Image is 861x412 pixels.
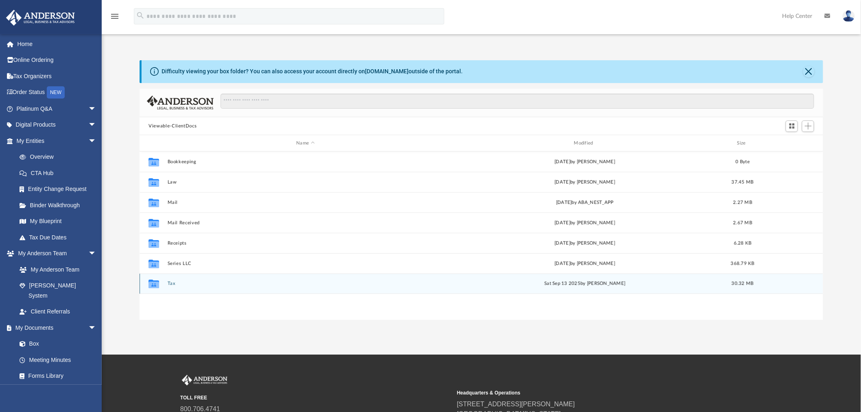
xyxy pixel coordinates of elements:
span: 37.45 MB [732,180,754,184]
span: arrow_drop_down [88,320,105,336]
i: menu [110,11,120,21]
a: My Entitiesarrow_drop_down [6,133,109,149]
a: Tax Organizers [6,68,109,84]
button: Mail Received [168,220,444,226]
img: Anderson Advisors Platinum Portal [180,375,229,386]
button: Series LLC [168,261,444,266]
div: grid [140,151,823,320]
div: by [PERSON_NAME] [447,179,723,186]
div: Size [727,140,759,147]
img: Anderson Advisors Platinum Portal [4,10,77,26]
a: Binder Walkthrough [11,197,109,213]
a: Box [11,336,101,352]
a: Overview [11,149,109,165]
span: 2.27 MB [733,200,752,205]
a: My Documentsarrow_drop_down [6,320,105,336]
button: Mail [168,200,444,205]
div: [DATE] by [PERSON_NAME] [447,260,723,267]
span: arrow_drop_down [88,133,105,149]
div: [DATE] by [PERSON_NAME] [447,240,723,247]
a: CTA Hub [11,165,109,181]
a: Online Ordering [6,52,109,68]
button: Law [168,180,444,185]
div: NEW [47,86,65,99]
img: User Pic [843,10,855,22]
a: Order StatusNEW [6,84,109,101]
a: My Blueprint [11,213,105,230]
div: Difficulty viewing your box folder? You can also access your account directly on outside of the p... [162,67,463,76]
a: Entity Change Request [11,181,109,197]
span: arrow_drop_down [88,117,105,134]
div: [DATE] by ABA_NEST_APP [447,199,723,206]
a: My Anderson Team [11,261,101,278]
button: Add [802,121,814,132]
a: Meeting Minutes [11,352,105,368]
div: [DATE] by [PERSON_NAME] [447,158,723,166]
div: [DATE] by [PERSON_NAME] [447,219,723,227]
button: Receipts [168,241,444,246]
small: TOLL FREE [180,394,451,401]
a: Tax Due Dates [11,229,109,245]
span: 368.79 KB [731,261,755,266]
div: Name [167,140,444,147]
span: 6.28 KB [734,241,752,245]
span: arrow_drop_down [88,245,105,262]
span: [DATE] [555,180,571,184]
a: Client Referrals [11,304,105,320]
a: My Anderson Teamarrow_drop_down [6,245,105,262]
span: 2.67 MB [733,221,752,225]
a: Forms Library [11,368,101,384]
input: Search files and folders [221,94,814,109]
a: [DOMAIN_NAME] [365,68,409,75]
a: Digital Productsarrow_drop_down [6,117,109,133]
a: menu [110,15,120,21]
button: Viewable-ClientDocs [149,123,197,130]
div: id [763,140,820,147]
div: id [143,140,164,147]
a: [PERSON_NAME] System [11,278,105,304]
a: Notarize [11,384,105,400]
div: Sat Sep 13 2025 by [PERSON_NAME] [447,280,723,287]
a: Home [6,36,109,52]
a: Platinum Q&Aarrow_drop_down [6,101,109,117]
span: arrow_drop_down [88,101,105,117]
div: Modified [447,140,723,147]
span: 30.32 MB [732,281,754,286]
small: Headquarters & Operations [457,389,728,397]
button: Switch to Grid View [786,121,798,132]
span: 0 Byte [736,160,750,164]
button: Bookkeeping [168,159,444,164]
button: Tax [168,281,444,287]
i: search [136,11,145,20]
a: [STREET_ADDRESS][PERSON_NAME] [457,401,575,408]
button: Close [803,66,815,77]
